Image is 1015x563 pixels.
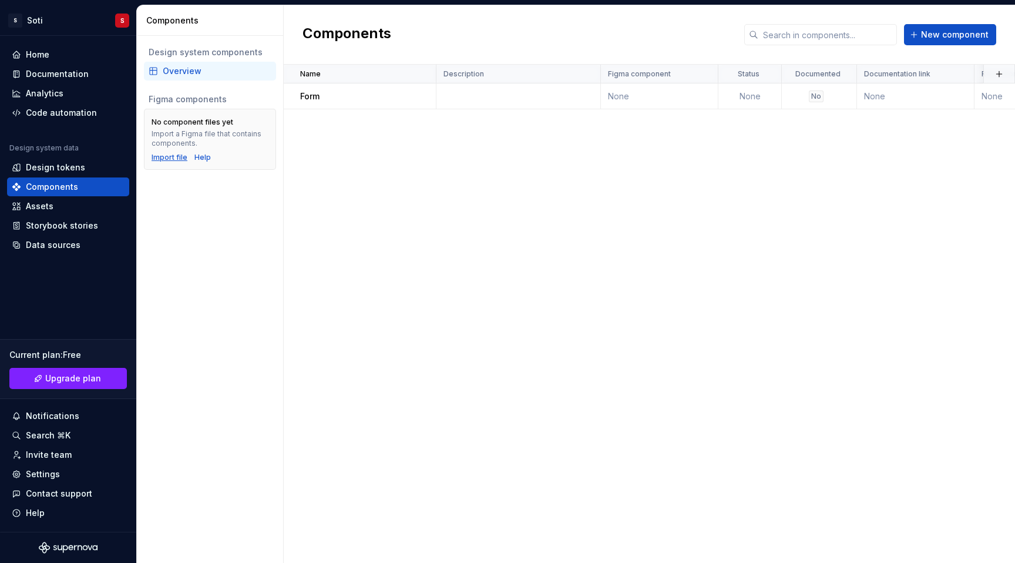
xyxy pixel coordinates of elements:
[9,349,127,361] div: Current plan : Free
[7,177,129,196] a: Components
[9,368,127,389] a: Upgrade plan
[26,430,70,441] div: Search ⌘K
[300,91,320,102] p: Form
[7,158,129,177] a: Design tokens
[149,46,271,58] div: Design system components
[7,103,129,122] a: Code automation
[26,200,53,212] div: Assets
[26,507,45,519] div: Help
[39,542,98,554] svg: Supernova Logo
[608,69,671,79] p: Figma component
[7,504,129,522] button: Help
[26,410,79,422] div: Notifications
[26,220,98,232] div: Storybook stories
[9,143,79,153] div: Design system data
[26,88,63,99] div: Analytics
[809,91,824,102] div: No
[795,69,841,79] p: Documented
[26,107,97,119] div: Code automation
[7,484,129,503] button: Contact support
[7,465,129,484] a: Settings
[7,197,129,216] a: Assets
[26,488,92,500] div: Contact support
[7,236,129,254] a: Data sources
[194,153,211,162] a: Help
[7,84,129,103] a: Analytics
[7,45,129,64] a: Home
[8,14,22,28] div: S
[738,69,759,79] p: Status
[146,15,278,26] div: Components
[26,49,49,61] div: Home
[149,93,271,105] div: Figma components
[718,83,782,109] td: None
[152,153,187,162] button: Import file
[921,29,989,41] span: New component
[27,15,43,26] div: Soti
[857,83,974,109] td: None
[144,62,276,81] a: Overview
[26,181,78,193] div: Components
[45,373,101,384] span: Upgrade plan
[300,69,321,79] p: Name
[864,69,930,79] p: Documentation link
[7,445,129,464] a: Invite team
[7,426,129,445] button: Search ⌘K
[758,24,897,45] input: Search in components...
[7,65,129,83] a: Documentation
[26,162,85,173] div: Design tokens
[26,468,60,480] div: Settings
[7,407,129,425] button: Notifications
[26,68,89,80] div: Documentation
[601,83,718,109] td: None
[904,24,996,45] button: New component
[152,129,268,148] div: Import a Figma file that contains components.
[303,24,391,45] h2: Components
[26,239,80,251] div: Data sources
[163,65,271,77] div: Overview
[2,8,134,33] button: SSotiS
[7,216,129,235] a: Storybook stories
[120,16,125,25] div: S
[152,118,233,127] div: No component files yet
[443,69,484,79] p: Description
[26,449,72,461] div: Invite team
